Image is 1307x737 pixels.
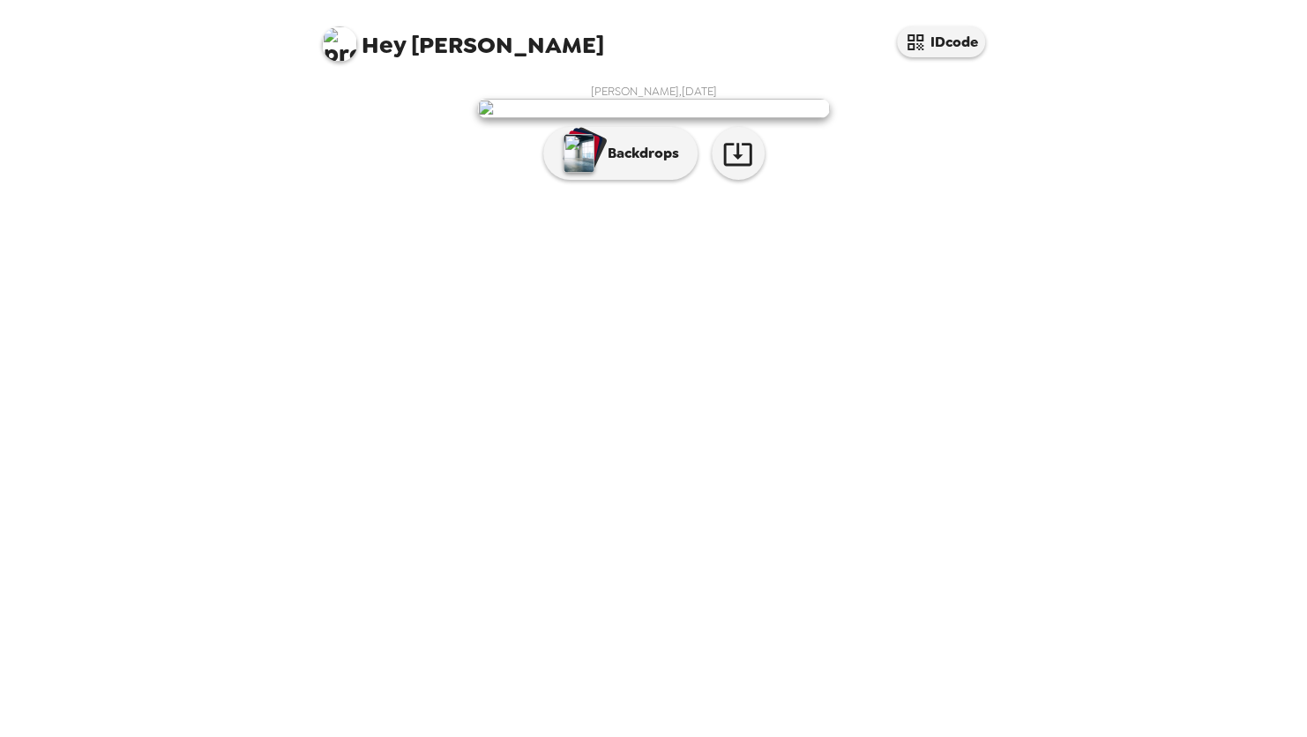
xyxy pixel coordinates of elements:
button: Backdrops [543,127,698,180]
span: [PERSON_NAME] , [DATE] [591,84,717,99]
img: user [477,99,830,118]
img: profile pic [322,26,357,62]
p: Backdrops [599,143,679,164]
span: [PERSON_NAME] [322,18,604,57]
span: Hey [362,29,406,61]
button: IDcode [897,26,985,57]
